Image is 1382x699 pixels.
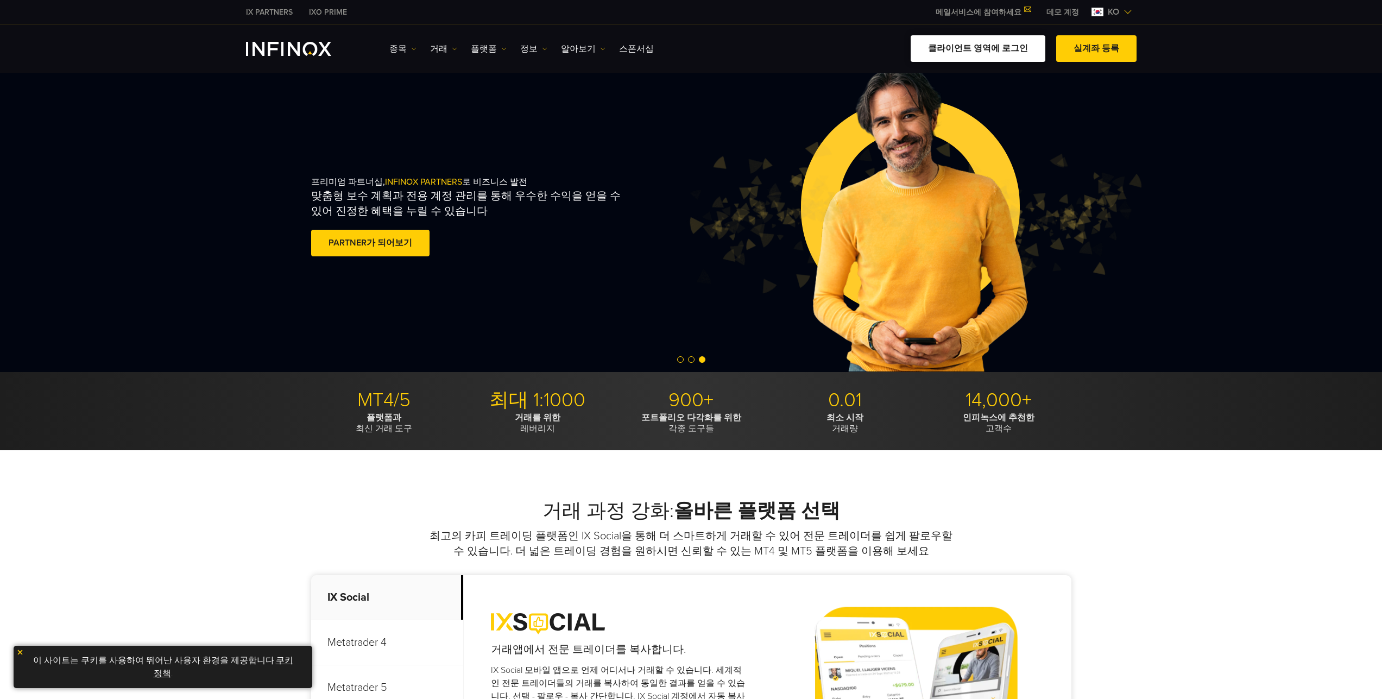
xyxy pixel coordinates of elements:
p: 고객수 [926,412,1071,434]
a: INFINOX [238,7,301,18]
span: Go to slide 2 [688,356,695,363]
strong: 올바른 플랫폼 선택 [674,499,840,522]
a: 정보 [520,42,547,55]
a: PARTNER가 되어보기 [311,230,430,256]
p: IX Social [311,575,463,620]
h2: 거래 과정 강화: [311,499,1071,523]
p: 이 사이트는 쿠키를 사용하여 뛰어난 사용자 환경을 제공합니다. . [19,651,307,683]
a: 종목 [389,42,417,55]
a: 스폰서십 [619,42,654,55]
a: INFINOX [301,7,355,18]
p: 거래량 [772,412,918,434]
p: 최고의 카피 트레이딩 플랫폼인 IX Social을 통해 더 스마트하게 거래할 수 있어 전문 트레이더를 쉽게 팔로우할 수 있습니다. 더 넓은 트레이딩 경험을 원하시면 신뢰할 수... [428,528,955,559]
div: 프리미엄 파트너십, 로 비즈니스 발전 [311,159,714,276]
span: ko [1103,5,1124,18]
a: 플랫폼 [471,42,507,55]
p: 900+ [619,388,764,412]
h4: 거래앱에서 전문 트레이더를 복사합니다. [491,642,750,657]
p: 각종 도구들 [619,412,764,434]
span: INFINOX PARTNERS [385,177,462,187]
span: Go to slide 3 [699,356,705,363]
p: Metatrader 4 [311,620,463,665]
a: 알아보기 [561,42,605,55]
p: 레버리지 [465,412,610,434]
a: INFINOX MENU [1038,7,1087,18]
strong: 거래를 위한 [515,412,560,423]
a: 실계좌 등록 [1056,35,1137,62]
a: INFINOX Logo [246,42,357,56]
p: 최신 거래 도구 [311,412,457,434]
strong: 플랫폼과 [367,412,401,423]
a: 메일서비스에 참여하세요 [927,8,1038,17]
strong: 최소 시작 [826,412,863,423]
span: Go to slide 1 [677,356,684,363]
p: 최대 1:1000 [465,388,610,412]
strong: 포트폴리오 다각화를 위한 [641,412,741,423]
p: 맞춤형 보수 계획과 전용 계정 관리를 통해 우수한 수익을 얻을 수 있어 진정한 혜택을 누릴 수 있습니다 [311,188,634,219]
p: 14,000+ [926,388,1071,412]
p: 0.01 [772,388,918,412]
strong: 인피녹스에 추천한 [963,412,1034,423]
img: yellow close icon [16,648,24,656]
a: 클라이언트 영역에 로그인 [911,35,1045,62]
p: MT4/5 [311,388,457,412]
a: 거래 [430,42,457,55]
